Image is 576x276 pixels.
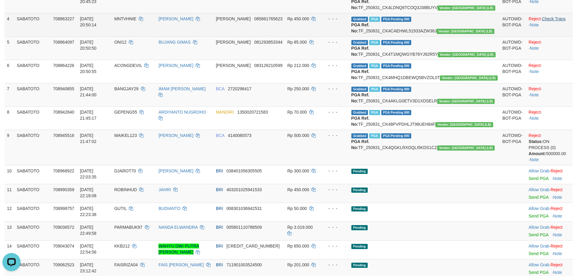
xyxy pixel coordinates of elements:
[526,83,573,106] td: · ·
[80,187,96,198] span: [DATE] 22:18:08
[226,206,262,211] span: Copy 008301036942531 to clipboard
[80,86,96,97] span: [DATE] 21:44:00
[5,221,14,240] td: 13
[5,13,14,36] td: 4
[216,187,223,192] span: BRI
[381,63,412,68] span: PGA Pending
[553,270,562,275] a: Note
[551,168,563,173] a: Reject
[226,225,262,230] span: Copy 005801110788509 to clipboard
[526,106,573,130] td: · ·
[53,16,74,21] span: 708863227
[500,36,526,60] td: AUTOWD-BOT-PGA
[5,36,14,60] td: 5
[551,262,563,267] a: Reject
[351,206,368,211] span: Pending
[216,16,251,21] span: [PERSON_NAME]
[529,168,549,173] a: Allow Grab
[216,225,223,230] span: BRI
[530,46,539,51] a: Note
[323,109,347,115] div: - - -
[14,83,50,106] td: SABATOTO
[2,2,21,21] button: Open LiveChat chat widget
[351,40,368,45] span: Grabbed
[381,133,412,138] span: PGA Pending
[529,262,549,267] a: Allow Grab
[216,262,223,267] span: BRI
[158,40,190,45] a: BUJANG GIMAS
[53,262,74,267] span: 709062523
[500,130,526,165] td: AUTOWD-BOT-PGA
[216,110,234,115] span: MANDIRI
[53,244,74,248] span: 709043074
[529,168,550,173] span: ·
[529,214,548,218] a: Send PGA
[529,206,549,211] a: Allow Grab
[526,184,573,203] td: ·
[158,262,203,267] a: FAIS [PERSON_NAME]
[14,130,50,165] td: SABATOTO
[553,251,562,256] a: Note
[369,133,380,138] span: Marked by athcs1
[529,176,548,181] a: Send PGA
[323,39,347,45] div: - - -
[349,60,500,83] td: TF_250831_CK4MHQ1DBEWQ5BVZOL0T
[287,40,307,45] span: Rp 85.000
[323,224,347,230] div: - - -
[287,133,309,138] span: Rp 500.000
[80,63,96,74] span: [DATE] 20:50:55
[553,195,562,200] a: Note
[114,63,142,68] span: ACONGDEVIL
[351,46,369,57] b: PGA Ref. No:
[529,86,541,91] a: Reject
[287,206,307,211] span: Rp 50.000
[529,225,549,230] a: Allow Grab
[158,244,199,254] a: WAHYU DWI PUTRA [PERSON_NAME]
[529,110,541,115] a: Reject
[323,62,347,68] div: - - -
[381,110,412,115] span: PGA Pending
[351,110,368,115] span: Grabbed
[14,240,50,259] td: SABATOTO
[158,168,193,173] a: [PERSON_NAME]
[287,168,309,173] span: Rp 300.000
[158,110,206,115] a: ARDIYANTO NUGROHO
[530,116,539,121] a: Note
[369,87,380,92] span: Marked by athcs1
[237,110,268,115] span: Copy 1350020721583 to clipboard
[529,262,550,267] span: ·
[551,187,563,192] a: Reject
[369,63,380,68] span: Marked by athcs1
[351,63,368,68] span: Grabbed
[323,16,347,22] div: - - -
[53,168,74,173] span: 708968922
[323,262,347,268] div: - - -
[216,63,251,68] span: [PERSON_NAME]
[14,221,50,240] td: SABATOTO
[53,206,74,211] span: 708998757
[500,106,526,130] td: AUTOWD-BOT-PGA
[529,139,543,144] b: Status:
[5,60,14,83] td: 6
[526,130,573,165] td: · ·
[80,110,96,121] span: [DATE] 21:45:17
[226,262,262,267] span: Copy 711901003524500 to clipboard
[158,86,206,91] a: IMAM [PERSON_NAME]
[381,87,412,92] span: PGA Pending
[526,13,573,36] td: · ·
[349,83,500,106] td: TF_250831_CK4AKLG0ETV3D1XDSELR
[553,176,562,181] a: Note
[114,168,136,173] span: DJAROT70
[351,69,369,80] b: PGA Ref. No:
[216,40,251,45] span: [PERSON_NAME]
[351,225,368,230] span: Pending
[158,63,193,68] a: [PERSON_NAME]
[529,225,550,230] span: ·
[500,83,526,106] td: AUTOWD-BOT-PGA
[80,16,96,27] span: [DATE] 20:50:14
[287,16,309,21] span: Rp 450.000
[323,86,347,92] div: - - -
[5,106,14,130] td: 8
[53,187,74,192] span: 708990359
[226,187,262,192] span: Copy 403201025941533 to clipboard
